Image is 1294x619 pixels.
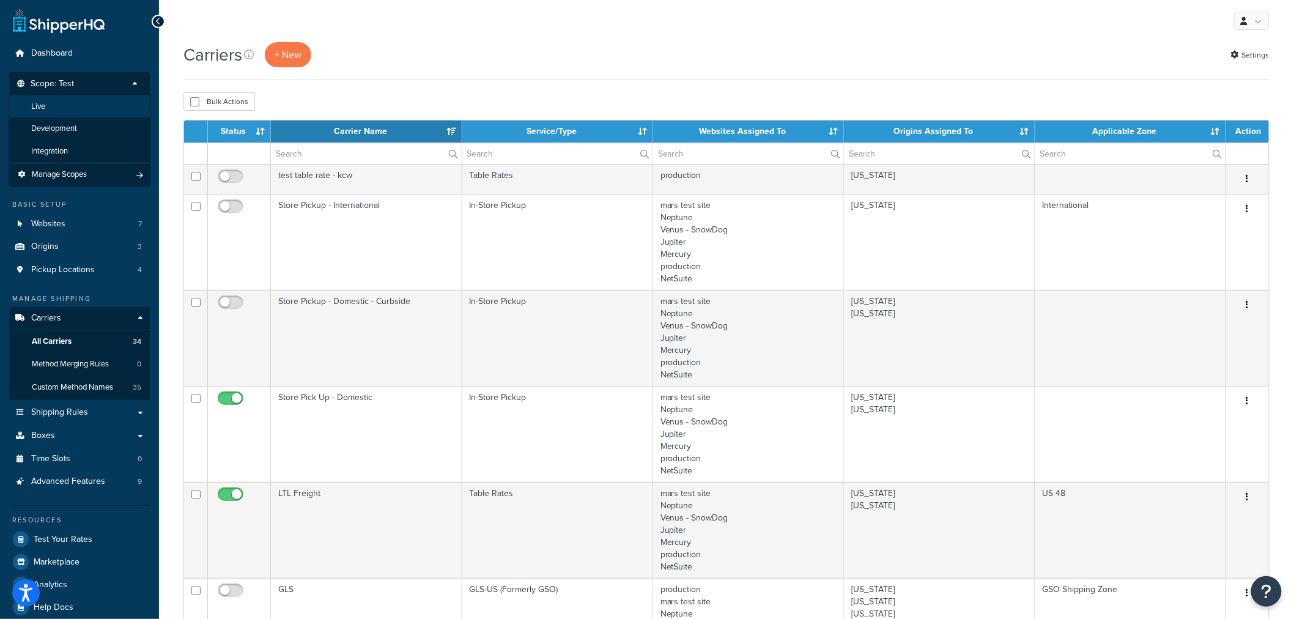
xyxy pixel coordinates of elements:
span: Time Slots [31,454,70,464]
a: Manage Scopes [15,169,144,180]
span: Scope: Test [31,79,74,89]
li: Method Merging Rules [9,353,150,376]
a: Websites 7 [9,213,150,235]
td: [US_STATE] [844,164,1035,194]
a: Help Docs [9,596,150,618]
span: Websites [31,219,65,229]
td: [US_STATE] [US_STATE] [844,386,1035,482]
span: Advanced Features [31,476,105,487]
li: Advanced Features [9,470,150,493]
th: Websites Assigned To: activate to sort column ascending [653,120,844,143]
td: In-Store Pickup [462,290,653,386]
span: Marketplace [34,557,79,568]
li: Dashboard [9,42,150,65]
span: All Carriers [32,336,72,347]
a: Time Slots 0 [9,448,150,470]
span: Analytics [34,580,67,590]
td: In-Store Pickup [462,386,653,482]
input: Search [653,143,843,164]
span: 0 [137,359,141,369]
a: Pickup Locations 4 [9,259,150,281]
div: Resources [9,515,150,525]
span: Help Docs [34,602,73,613]
td: mars test site Neptune Venus - SnowDog Jupiter Mercury production NetSuite [653,482,844,578]
a: Advanced Features 9 [9,470,150,493]
th: Status: activate to sort column ascending [208,120,271,143]
td: US 48 [1035,482,1226,578]
td: production [653,164,844,194]
td: mars test site Neptune Venus - SnowDog Jupiter Mercury production NetSuite [653,194,844,290]
button: + New [265,42,311,67]
a: Marketplace [9,551,150,573]
td: mars test site Neptune Venus - SnowDog Jupiter Mercury production NetSuite [653,386,844,482]
input: Search [1035,143,1226,164]
button: Bulk Actions [183,92,255,111]
td: Store Pick Up - Domestic [271,386,462,482]
span: Test Your Rates [34,535,92,545]
span: Manage Scopes [32,169,87,180]
td: Table Rates [462,164,653,194]
td: Table Rates [462,482,653,578]
td: [US_STATE] [US_STATE] [844,290,1035,386]
span: 7 [138,219,142,229]
span: 0 [138,454,142,464]
th: Origins Assigned To: activate to sort column ascending [844,120,1035,143]
span: Boxes [31,431,55,441]
td: mars test site Neptune Venus - SnowDog Jupiter Mercury production NetSuite [653,290,844,386]
li: Pickup Locations [9,259,150,281]
td: LTL Freight [271,482,462,578]
a: Origins 3 [9,235,150,258]
li: Origins [9,235,150,258]
li: Test Your Rates [9,528,150,550]
li: Integration [9,140,150,163]
li: All Carriers [9,330,150,353]
span: 9 [138,476,142,487]
a: Boxes [9,424,150,447]
a: Carriers [9,307,150,330]
span: Dashboard [31,48,73,59]
th: Carrier Name: activate to sort column ascending [271,120,462,143]
span: Integration [31,146,68,157]
td: In-Store Pickup [462,194,653,290]
a: Analytics [9,574,150,596]
div: Manage Shipping [9,294,150,304]
a: ShipperHQ Home [13,9,105,33]
li: Websites [9,213,150,235]
td: International [1035,194,1226,290]
li: Custom Method Names [9,376,150,399]
li: Development [9,117,150,140]
a: Shipping Rules [9,401,150,424]
td: [US_STATE] [844,194,1035,290]
li: Live [9,95,150,118]
input: Search [271,143,461,164]
li: Carriers [9,307,150,400]
span: Live [31,102,45,112]
td: [US_STATE] [US_STATE] [844,482,1035,578]
td: Store Pickup - International [271,194,462,290]
span: Carriers [31,313,61,324]
a: All Carriers 34 [9,330,150,353]
h1: Carriers [183,43,242,67]
th: Service/Type: activate to sort column ascending [462,120,653,143]
a: Custom Method Names 35 [9,376,150,399]
span: 35 [133,382,141,393]
td: Store Pickup - Domestic - Curbside [271,290,462,386]
span: Shipping Rules [31,407,88,418]
span: Method Merging Rules [32,359,109,369]
a: Method Merging Rules 0 [9,353,150,376]
button: Open Resource Center [1251,576,1282,607]
th: Action [1226,120,1269,143]
span: Pickup Locations [31,265,95,275]
span: Origins [31,242,59,252]
div: Basic Setup [9,199,150,210]
span: 3 [138,242,142,252]
span: 4 [138,265,142,275]
span: Custom Method Names [32,382,113,393]
input: Search [844,143,1034,164]
input: Search [462,143,653,164]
